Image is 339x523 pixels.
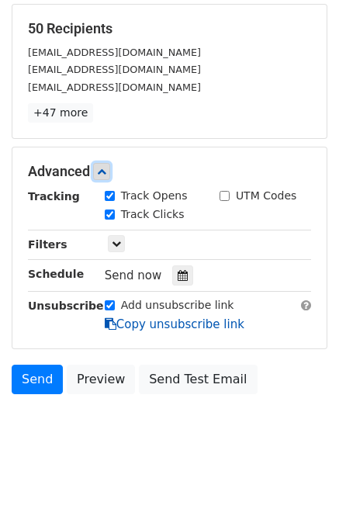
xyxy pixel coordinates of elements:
[105,317,244,331] a: Copy unsubscribe link
[28,81,201,93] small: [EMAIL_ADDRESS][DOMAIN_NAME]
[12,365,63,394] a: Send
[139,365,257,394] a: Send Test Email
[67,365,135,394] a: Preview
[28,190,80,203] strong: Tracking
[28,163,311,180] h5: Advanced
[28,64,201,75] small: [EMAIL_ADDRESS][DOMAIN_NAME]
[121,188,188,204] label: Track Opens
[261,449,339,523] iframe: Chat Widget
[121,297,234,313] label: Add unsubscribe link
[236,188,296,204] label: UTM Codes
[28,20,311,37] h5: 50 Recipients
[28,103,93,123] a: +47 more
[121,206,185,223] label: Track Clicks
[28,300,104,312] strong: Unsubscribe
[28,268,84,280] strong: Schedule
[105,268,162,282] span: Send now
[28,238,67,251] strong: Filters
[28,47,201,58] small: [EMAIL_ADDRESS][DOMAIN_NAME]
